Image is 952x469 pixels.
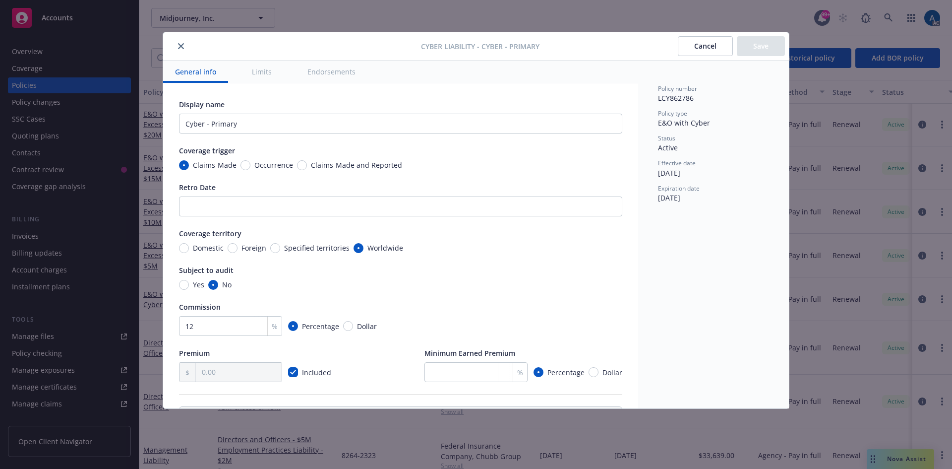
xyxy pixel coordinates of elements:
[421,41,539,52] span: Cyber Liability - Cyber - Primary
[179,160,189,170] input: Claims-Made
[254,160,293,170] span: Occurrence
[658,168,680,178] span: [DATE]
[297,160,307,170] input: Claims-Made and Reported
[179,266,234,275] span: Subject to audit
[196,363,282,382] input: 0.00
[367,243,403,253] span: Worldwide
[284,243,350,253] span: Specified territories
[547,367,585,378] span: Percentage
[658,84,697,93] span: Policy number
[228,243,238,253] input: Foreign
[179,183,216,192] span: Retro Date
[241,243,266,253] span: Foreign
[311,160,402,170] span: Claims-Made and Reported
[658,109,687,118] span: Policy type
[658,143,678,152] span: Active
[343,321,353,331] input: Dollar
[193,160,237,170] span: Claims-Made
[658,134,675,142] span: Status
[405,407,622,422] th: Amount
[179,146,235,155] span: Coverage trigger
[658,184,700,193] span: Expiration date
[288,321,298,331] input: Percentage
[302,368,331,377] span: Included
[179,243,189,253] input: Domestic
[296,61,367,83] button: Endorsements
[678,36,733,56] button: Cancel
[240,61,284,83] button: Limits
[272,321,278,332] span: %
[193,279,204,290] span: Yes
[658,93,694,103] span: LCY862786
[589,367,598,377] input: Dollar
[534,367,543,377] input: Percentage
[193,243,224,253] span: Domestic
[240,160,250,170] input: Occurrence
[658,193,680,202] span: [DATE]
[222,279,232,290] span: No
[354,243,363,253] input: Worldwide
[175,40,187,52] button: close
[302,321,339,332] span: Percentage
[179,280,189,290] input: Yes
[179,100,225,109] span: Display name
[179,302,221,312] span: Commission
[658,159,696,167] span: Effective date
[163,61,228,83] button: General info
[179,407,357,422] th: Limits
[357,321,377,332] span: Dollar
[517,367,523,378] span: %
[179,229,241,238] span: Coverage territory
[208,280,218,290] input: No
[270,243,280,253] input: Specified territories
[602,367,622,378] span: Dollar
[658,118,710,128] span: E&O with Cyber
[424,348,515,358] span: Minimum Earned Premium
[179,348,210,358] span: Premium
